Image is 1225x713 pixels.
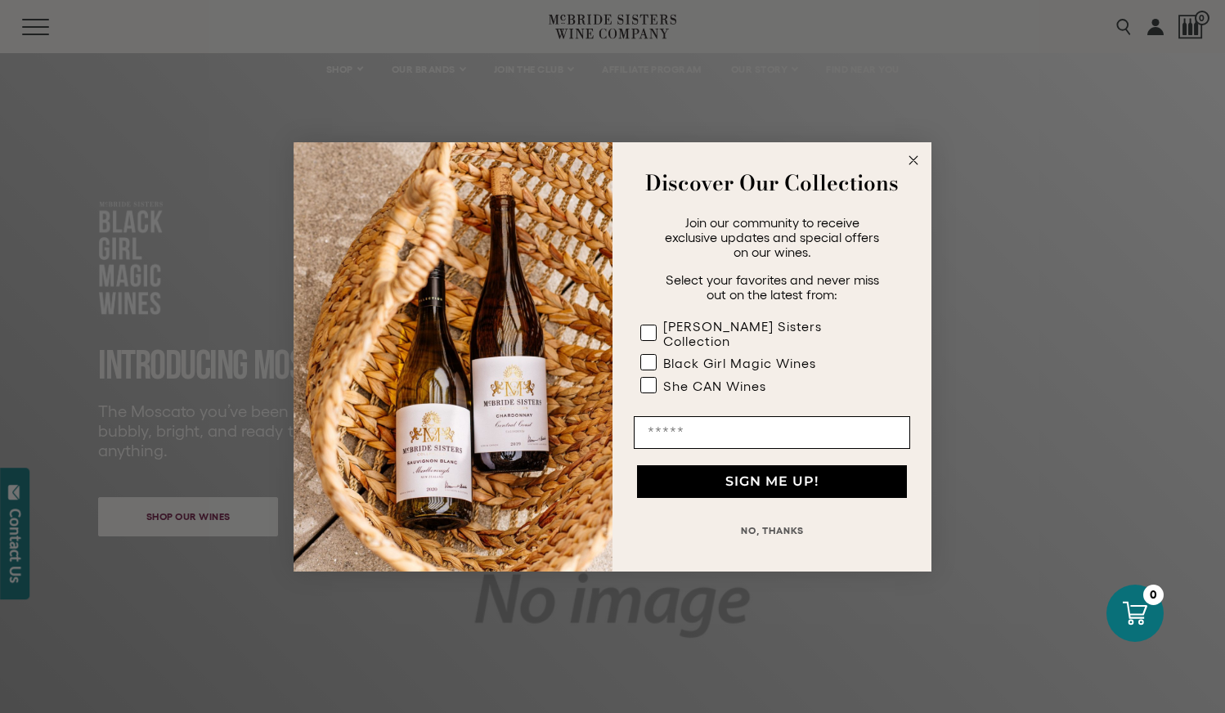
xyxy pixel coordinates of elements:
button: SIGN ME UP! [637,465,907,498]
div: She CAN Wines [663,379,766,393]
span: Join our community to receive exclusive updates and special offers on our wines. [665,215,879,259]
strong: Discover Our Collections [645,167,899,199]
span: Select your favorites and never miss out on the latest from: [666,272,879,302]
img: 42653730-7e35-4af7-a99d-12bf478283cf.jpeg [294,142,612,572]
button: Close dialog [904,150,923,170]
div: Black Girl Magic Wines [663,356,816,370]
button: NO, THANKS [634,514,910,547]
input: Email [634,416,910,449]
div: [PERSON_NAME] Sisters Collection [663,319,877,348]
div: 0 [1143,585,1164,605]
